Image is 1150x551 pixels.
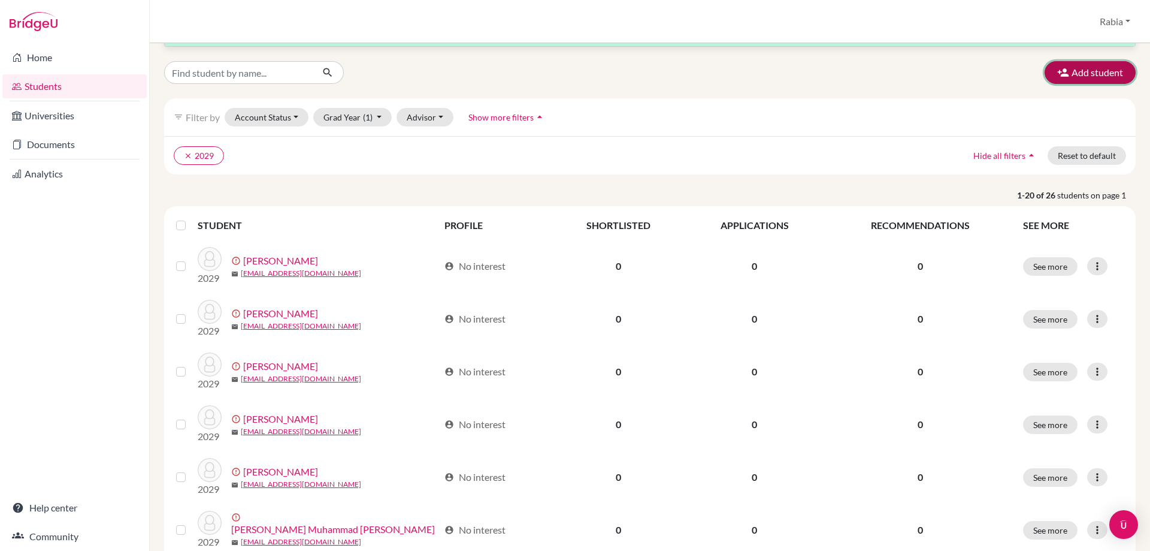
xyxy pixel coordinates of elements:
[10,12,57,31] img: Bridge-U
[231,376,238,383] span: mail
[552,398,685,451] td: 0
[444,472,454,482] span: account_circle
[198,458,222,482] img: Chaudhry, Abdullah
[231,467,243,477] span: error_outline
[685,293,824,345] td: 0
[552,293,685,345] td: 0
[1048,146,1126,165] button: Reset to default
[231,309,243,318] span: error_outline
[198,353,222,377] img: Asad, Nael
[397,108,453,127] button: Advisor
[1023,257,1078,276] button: See more
[231,323,238,330] span: mail
[685,211,824,240] th: APPLICATIONS
[231,414,243,424] span: error_outline
[198,271,222,285] p: 2029
[973,150,1025,161] span: Hide all filters
[963,146,1048,165] button: Hide all filtersarrow_drop_up
[444,417,506,432] div: No interest
[2,525,147,549] a: Community
[832,312,1009,326] p: 0
[174,112,183,122] i: filter_list
[198,482,222,496] p: 2029
[231,481,238,489] span: mail
[1109,510,1138,539] div: Open Intercom Messenger
[241,537,361,547] a: [EMAIL_ADDRESS][DOMAIN_NAME]
[241,426,361,437] a: [EMAIL_ADDRESS][DOMAIN_NAME]
[241,268,361,279] a: [EMAIL_ADDRESS][DOMAIN_NAME]
[444,420,454,429] span: account_circle
[1023,363,1078,381] button: See more
[231,513,243,522] span: error_outline
[241,321,361,332] a: [EMAIL_ADDRESS][DOMAIN_NAME]
[444,470,506,484] div: No interest
[832,523,1009,537] p: 0
[231,270,238,278] span: mail
[832,417,1009,432] p: 0
[1025,149,1037,161] i: arrow_drop_up
[444,261,454,271] span: account_circle
[243,465,318,479] a: [PERSON_NAME]
[2,104,147,128] a: Universities
[832,365,1009,379] p: 0
[231,539,238,546] span: mail
[231,429,238,436] span: mail
[231,256,243,266] span: error_outline
[243,254,318,268] a: [PERSON_NAME]
[198,511,222,535] img: Drishak, Sardar Muhammad Bilal Khan
[198,429,222,444] p: 2029
[685,451,824,504] td: 0
[186,112,220,123] span: Filter by
[552,345,685,398] td: 0
[1023,415,1078,434] button: See more
[1023,521,1078,540] button: See more
[1094,10,1136,33] button: Rabia
[534,111,546,123] i: arrow_drop_up
[2,133,147,156] a: Documents
[825,211,1016,240] th: RECOMMENDATIONS
[231,362,243,371] span: error_outline
[198,377,222,391] p: 2029
[363,112,373,122] span: (1)
[1017,189,1057,201] strong: 1-20 of 26
[685,240,824,293] td: 0
[685,398,824,451] td: 0
[2,46,147,70] a: Home
[552,240,685,293] td: 0
[243,412,318,426] a: [PERSON_NAME]
[198,211,437,240] th: STUDENT
[552,211,685,240] th: SHORTLISTED
[164,61,313,84] input: Find student by name...
[174,146,224,165] button: clear2029
[243,359,318,374] a: [PERSON_NAME]
[241,479,361,490] a: [EMAIL_ADDRESS][DOMAIN_NAME]
[444,367,454,377] span: account_circle
[1023,310,1078,329] button: See more
[198,247,222,271] img: Afzal , Muhammad
[241,374,361,384] a: [EMAIL_ADDRESS][DOMAIN_NAME]
[313,108,392,127] button: Grad Year(1)
[198,535,222,549] p: 2029
[2,162,147,186] a: Analytics
[225,108,308,127] button: Account Status
[444,365,506,379] div: No interest
[552,451,685,504] td: 0
[444,259,506,273] div: No interest
[1023,468,1078,487] button: See more
[458,108,556,127] button: Show more filtersarrow_drop_up
[231,522,435,537] a: [PERSON_NAME] Muhammad [PERSON_NAME]
[444,523,506,537] div: No interest
[198,300,222,324] img: Ahmad , Ismail
[2,496,147,520] a: Help center
[198,405,222,429] img: Bilal , Abdul
[444,312,506,326] div: No interest
[468,112,534,122] span: Show more filters
[198,324,222,338] p: 2029
[685,345,824,398] td: 0
[1057,189,1136,201] span: students on page 1
[243,306,318,321] a: [PERSON_NAME]
[832,259,1009,273] p: 0
[437,211,552,240] th: PROFILE
[184,152,192,160] i: clear
[832,470,1009,484] p: 0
